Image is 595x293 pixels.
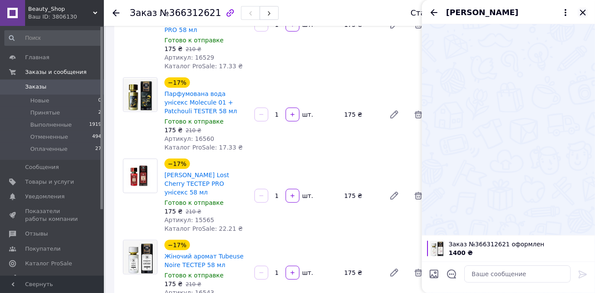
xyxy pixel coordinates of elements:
span: Аналитика [25,274,57,282]
div: 175 ₴ [341,108,382,121]
span: Артикул: 15565 [164,217,214,223]
span: Уведомления [25,193,64,201]
span: Каталог ProSale: 17.33 ₴ [164,63,243,70]
span: Принятые [30,109,60,117]
span: Удалить [410,106,427,123]
button: Закрыть [578,7,588,18]
a: Редактировать [386,264,403,281]
span: Отмененные [30,133,68,141]
button: Назад [429,7,439,18]
span: Готово к отправке [164,37,224,44]
a: Редактировать [386,106,403,123]
span: Каталог ProSale [25,260,72,268]
span: Заказ [130,8,157,18]
span: Артикул: 16529 [164,54,214,61]
div: Вернуться назад [113,9,119,17]
span: 2 [98,109,101,117]
span: Заказы [25,83,46,91]
span: 210 ₴ [186,46,201,52]
span: 1919 [89,121,101,129]
span: 175 ₴ [164,127,183,134]
span: [PERSON_NAME] [446,7,518,18]
span: Новые [30,97,49,105]
span: Товары и услуги [25,178,74,186]
div: Статус заказа [411,9,469,17]
div: шт. [300,268,314,277]
span: Сообщения [25,163,59,171]
span: №366312621 [160,8,221,18]
span: Каталог ProSale: 22.21 ₴ [164,225,243,232]
span: Заказы и сообщения [25,68,87,76]
span: 27 [95,145,101,153]
div: шт. [300,110,314,119]
input: Поиск [4,30,102,46]
div: шт. [300,191,314,200]
span: 494 [92,133,101,141]
span: 175 ₴ [164,45,183,52]
a: [PERSON_NAME] Lost Cherry ТЕСТЕР PRO унісекс 58 мл [164,172,229,196]
span: 210 ₴ [186,281,201,287]
span: Выполненные [30,121,72,129]
div: 175 ₴ [341,190,382,202]
span: Удалить [410,264,427,281]
img: Жіночий аромат Tubeuse Noire ТЕСТЕР 58 мл [123,241,157,274]
span: Показатели работы компании [25,207,80,223]
span: Удалить [410,187,427,204]
a: Жіночий аромат Tubeuse Noire ТЕСТЕР 58 мл [164,253,244,268]
button: Открыть шаблоны ответов [446,268,457,280]
a: Парфумована вода унісекс Molecule 01 + Patchouli TESTER 58 мл [164,90,237,115]
div: −17% [164,240,190,250]
span: 0 [98,97,101,105]
span: Главная [25,54,49,61]
img: 6683839477_w100_h100_parfumovona-voda-uniseks.jpg [430,241,445,256]
span: Оплаченные [30,145,68,153]
span: Готово к отправке [164,118,224,125]
span: Готово к отправке [164,272,224,279]
img: Парфумована вода унісекс Molecule 01 + Patchouli TESTER 58 мл [123,79,157,110]
span: Покупатели [25,245,61,253]
span: Каталог ProSale: 17.33 ₴ [164,144,243,151]
div: 175 ₴ [341,267,382,279]
div: Ваш ID: 3806130 [28,13,104,21]
span: Beauty_Shop [28,5,93,13]
a: Редактировать [386,187,403,204]
span: Заказ №366312621 оформлен [449,240,590,248]
div: −17% [164,77,190,88]
span: Готово к отправке [164,199,224,206]
button: [PERSON_NAME] [446,7,571,18]
span: 175 ₴ [164,280,183,287]
span: Отзывы [25,230,48,238]
span: 210 ₴ [186,127,201,134]
span: 175 ₴ [164,208,183,215]
div: −17% [164,159,190,169]
img: Tom Ford Lost Cherry ТЕСТЕР PRO унісекс 58 мл [123,162,157,190]
span: Артикул: 16560 [164,135,214,142]
span: 210 ₴ [186,209,201,215]
span: 1400 ₴ [449,249,473,256]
